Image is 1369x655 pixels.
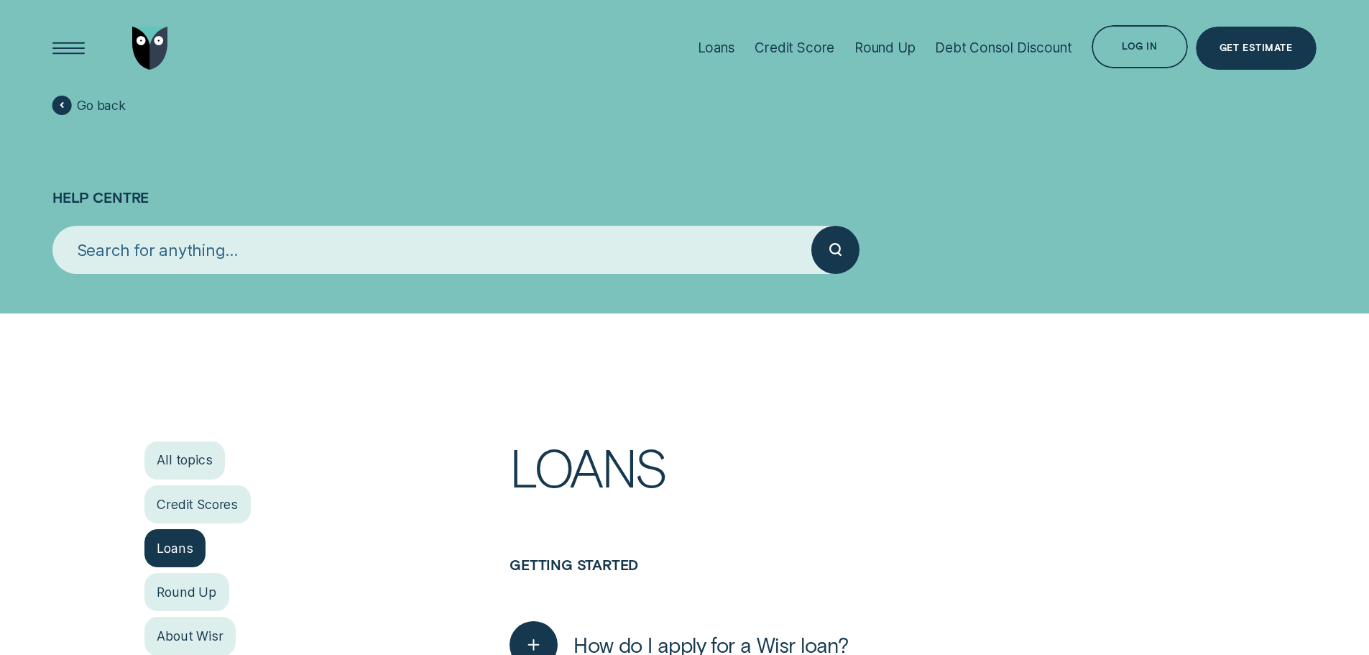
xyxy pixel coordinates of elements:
a: All topics [144,441,226,480]
img: Wisr [132,27,168,70]
a: Get Estimate [1196,27,1317,70]
button: Submit your search query. [811,226,859,274]
div: Round Up [854,40,916,56]
a: Go back [52,96,126,115]
button: Open Menu [47,27,91,70]
a: Round Up [144,573,229,611]
div: Credit Score [755,40,834,56]
h1: Loans [510,441,1225,556]
span: Go back [77,98,126,114]
a: About Wisr [144,617,236,655]
div: Loans [698,40,735,56]
input: Search for anything... [52,226,811,274]
h3: Getting started [510,556,1225,609]
a: Loans [144,529,206,567]
button: Log in [1092,25,1187,68]
h1: Help Centre [52,117,1316,226]
div: Debt Consol Discount [935,40,1071,56]
a: Credit Scores [144,485,251,523]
